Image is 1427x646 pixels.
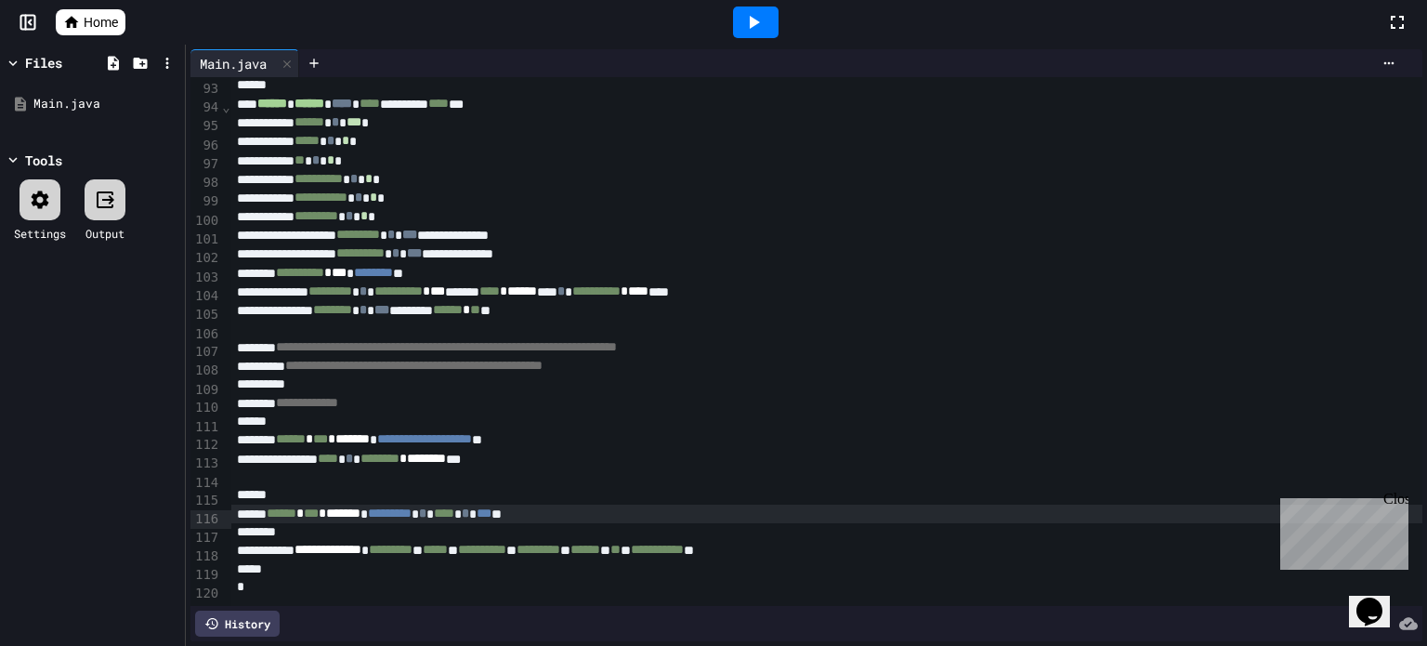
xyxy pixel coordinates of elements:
[190,436,221,455] div: 112
[190,306,221,324] div: 105
[190,287,221,306] div: 104
[190,231,221,249] div: 101
[190,529,221,547] div: 117
[190,49,299,77] div: Main.java
[190,362,221,380] div: 108
[190,54,276,73] div: Main.java
[190,399,221,417] div: 110
[1273,491,1408,570] iframe: chat widget
[190,325,221,344] div: 106
[190,510,221,529] div: 116
[33,95,178,113] div: Main.java
[190,137,221,155] div: 96
[190,155,221,174] div: 97
[195,611,280,637] div: History
[85,225,124,242] div: Output
[190,99,221,117] div: 94
[7,7,128,118] div: Chat with us now!Close
[14,225,66,242] div: Settings
[190,455,221,473] div: 113
[25,53,62,73] div: Files
[190,249,221,268] div: 102
[56,9,125,35] a: Home
[190,474,221,493] div: 114
[190,117,221,136] div: 95
[190,492,221,510] div: 115
[190,343,221,362] div: 107
[190,381,221,400] div: 109
[25,151,62,170] div: Tools
[190,80,221,99] div: 93
[1349,572,1408,627] iframe: chat widget
[190,585,221,603] div: 120
[190,192,221,211] div: 99
[190,566,221,585] div: 119
[190,212,221,231] div: 100
[190,547,221,566] div: 118
[190,418,221,437] div: 111
[190,269,221,287] div: 103
[84,13,118,32] span: Home
[190,174,221,192] div: 98
[221,99,230,114] span: Fold line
